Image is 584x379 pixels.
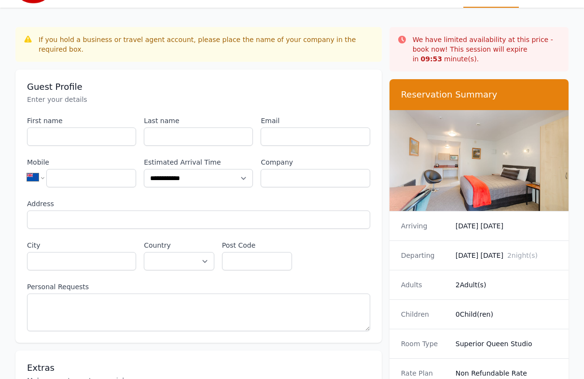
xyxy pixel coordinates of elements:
h3: Guest Profile [27,81,370,93]
label: Company [261,157,370,167]
dt: Adults [401,280,448,290]
label: Estimated Arrival Time [144,157,253,167]
dt: Arriving [401,221,448,231]
dt: Rate Plan [401,368,448,378]
dt: Room Type [401,339,448,349]
label: City [27,240,136,250]
h3: Extras [27,362,370,374]
h3: Reservation Summary [401,89,557,100]
div: If you hold a business or travel agent account, please place the name of your company in the requ... [39,35,374,54]
label: Country [144,240,214,250]
p: We have limited availability at this price - book now! This session will expire in minute(s). [413,35,561,64]
dd: Superior Queen Studio [456,339,557,349]
label: Personal Requests [27,282,370,292]
label: Address [27,199,370,209]
label: Email [261,116,370,126]
label: Post Code [222,240,292,250]
dd: Non Refundable Rate [456,368,557,378]
dd: [DATE] [DATE] [456,251,557,260]
label: First name [27,116,136,126]
dd: [DATE] [DATE] [456,221,557,231]
label: Last name [144,116,253,126]
span: 2 night(s) [507,252,538,259]
img: Superior Queen Studio [389,110,569,211]
strong: 09 : 53 [420,55,442,63]
dd: 0 Child(ren) [456,309,557,319]
dt: Departing [401,251,448,260]
p: Enter your details [27,95,370,104]
dd: 2 Adult(s) [456,280,557,290]
dt: Children [401,309,448,319]
label: Mobile [27,157,136,167]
